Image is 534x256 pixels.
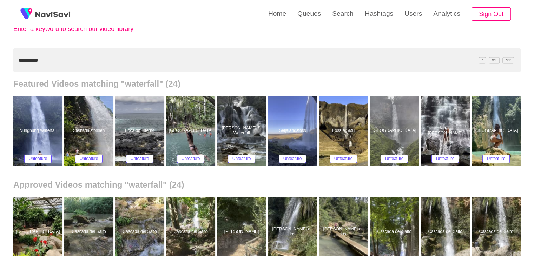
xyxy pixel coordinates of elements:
[330,155,357,163] button: Unfeature
[472,7,511,21] button: Sign Out
[13,180,521,190] h2: Approved Videos matching "waterfall" (24)
[126,155,154,163] button: Unfeature
[228,155,256,163] button: Unfeature
[482,155,510,163] button: Unfeature
[279,155,306,163] button: Unfeature
[177,155,205,163] button: Unfeature
[24,155,52,163] button: Unfeature
[75,155,103,163] button: Unfeature
[13,79,521,89] h2: Featured Videos matching "waterfall" (24)
[431,155,459,163] button: Unfeature
[13,25,168,33] p: Enter a keyword to search our video library
[166,96,217,166] a: [GEOGRAPHIC_DATA]Lagaan FallsUnfeature
[268,96,319,166] a: SeljalandsfossSeljalandsfossUnfeature
[319,96,370,166] a: Foss á SíðuFoss á SíðuUnfeature
[479,57,486,63] span: /
[13,96,64,166] a: Nungnung WaterfallNungnung WaterfallUnfeature
[489,57,500,63] span: C^J
[472,96,522,166] a: [GEOGRAPHIC_DATA]Mantayupan FallsUnfeature
[217,96,268,166] a: [PERSON_NAME] Si WaterfallKuang Si WaterfallUnfeature
[381,155,408,163] button: Unfeature
[502,57,514,63] span: C^K
[370,96,421,166] a: [GEOGRAPHIC_DATA]Kegon FallsUnfeature
[64,96,115,166] a: SteinsdalsfossenSteinsdalsfossenUnfeature
[115,96,166,166] a: Boca do InfernoBoca do InfernoUnfeature
[421,96,472,166] a: Kanto [PERSON_NAME] WaterfallKanto Lampo WaterfallUnfeature
[18,5,35,23] img: fireSpot
[35,11,70,18] img: fireSpot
